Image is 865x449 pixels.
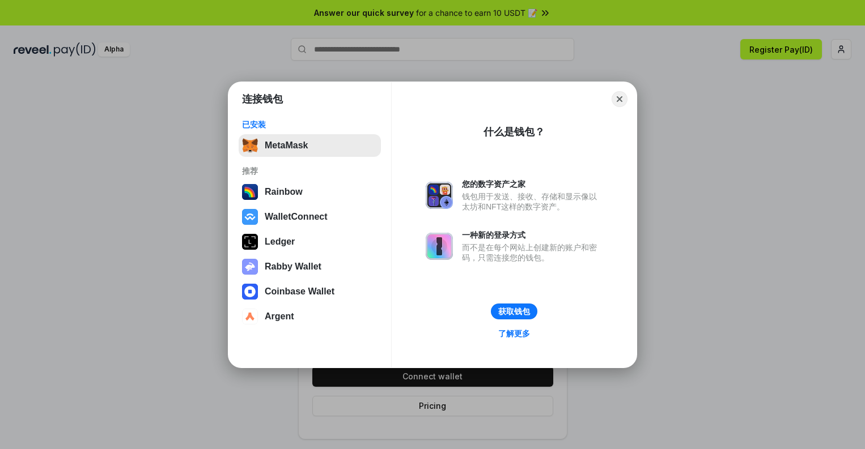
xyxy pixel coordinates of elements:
img: svg+xml,%3Csvg%20xmlns%3D%22http%3A%2F%2Fwww.w3.org%2F2000%2Fsvg%22%20fill%3D%22none%22%20viewBox... [426,233,453,260]
button: WalletConnect [239,206,381,228]
div: 一种新的登录方式 [462,230,603,240]
img: svg+xml,%3Csvg%20width%3D%22120%22%20height%3D%22120%22%20viewBox%3D%220%200%20120%20120%22%20fil... [242,184,258,200]
img: svg+xml,%3Csvg%20xmlns%3D%22http%3A%2F%2Fwww.w3.org%2F2000%2Fsvg%22%20width%3D%2228%22%20height%3... [242,234,258,250]
button: MetaMask [239,134,381,157]
img: svg+xml,%3Csvg%20fill%3D%22none%22%20height%3D%2233%22%20viewBox%3D%220%200%2035%2033%22%20width%... [242,138,258,153]
div: Argent [265,311,294,322]
div: 推荐 [242,166,378,176]
button: Argent [239,305,381,328]
div: Rainbow [265,187,303,197]
div: 已安装 [242,119,378,130]
img: svg+xml,%3Csvg%20width%3D%2228%22%20height%3D%2228%22%20viewBox%3D%220%200%2028%2028%22%20fill%3D... [242,309,258,324]
div: 您的数字资产之家 [462,179,603,189]
div: 什么是钱包？ [484,125,545,139]
button: Coinbase Wallet [239,280,381,303]
div: Coinbase Wallet [265,286,334,297]
img: svg+xml,%3Csvg%20xmlns%3D%22http%3A%2F%2Fwww.w3.org%2F2000%2Fsvg%22%20fill%3D%22none%22%20viewBox... [426,182,453,209]
img: svg+xml,%3Csvg%20width%3D%2228%22%20height%3D%2228%22%20viewBox%3D%220%200%2028%2028%22%20fill%3D... [242,209,258,225]
div: MetaMask [265,140,308,151]
div: 而不是在每个网站上创建新的账户和密码，只需连接您的钱包。 [462,242,603,263]
img: svg+xml,%3Csvg%20width%3D%2228%22%20height%3D%2228%22%20viewBox%3D%220%200%2028%2028%22%20fill%3D... [242,284,258,300]
button: 获取钱包 [491,303,537,319]
div: Ledger [265,237,295,247]
img: svg+xml,%3Csvg%20xmlns%3D%22http%3A%2F%2Fwww.w3.org%2F2000%2Fsvg%22%20fill%3D%22none%22%20viewBox... [242,259,258,275]
a: 了解更多 [491,326,537,341]
button: Close [612,91,627,107]
button: Ledger [239,230,381,253]
div: WalletConnect [265,212,328,222]
h1: 连接钱包 [242,92,283,106]
div: 了解更多 [498,328,530,339]
div: Rabby Wallet [265,262,321,272]
div: 获取钱包 [498,306,530,317]
div: 钱包用于发送、接收、存储和显示像以太坊和NFT这样的数字资产。 [462,191,603,212]
button: Rabby Wallet [239,255,381,278]
button: Rainbow [239,181,381,203]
